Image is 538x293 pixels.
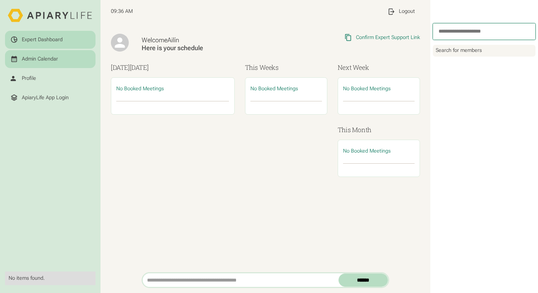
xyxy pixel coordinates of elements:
a: Admin Calendar [5,50,95,68]
span: Ailín [167,36,179,44]
h3: Next Week [338,63,420,72]
div: No items found. [9,275,92,282]
h3: This Month [338,125,420,135]
a: Profile [5,69,95,87]
div: ApiaryLife App Login [22,95,69,101]
div: Logout [399,8,415,15]
div: Welcome [142,36,279,44]
span: [DATE] [130,63,149,72]
span: No Booked Meetings [343,148,391,154]
div: Profile [22,75,36,82]
a: ApiaryLife App Login [5,89,95,107]
span: No Booked Meetings [116,86,164,92]
a: Logout [382,3,420,20]
h3: This Weeks [245,63,328,72]
a: Expert Dashboard [5,31,95,49]
span: No Booked Meetings [343,86,391,92]
div: Search for members [433,45,535,56]
span: 09:36 AM [111,8,133,15]
div: Confirm Expert Support Link [356,34,420,41]
h3: [DATE] [111,63,235,72]
span: No Booked Meetings [250,86,298,92]
div: Here is your schedule [142,44,279,52]
div: Expert Dashboard [22,37,63,43]
div: Admin Calendar [22,56,58,62]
